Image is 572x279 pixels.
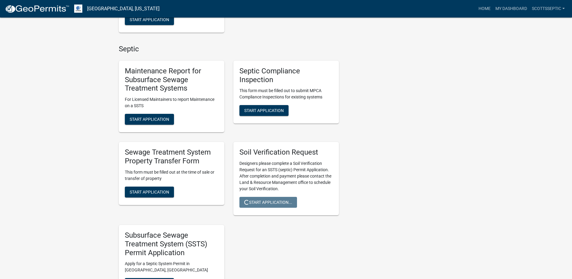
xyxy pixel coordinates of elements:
[239,160,333,192] p: Designers please complete a Soil Verification Request for an SSTS (septic) Permit Application. Af...
[125,187,174,197] button: Start Application
[493,3,529,14] a: My Dashboard
[239,148,333,157] h5: Soil Verification Request
[119,45,339,53] h4: Septic
[74,5,82,13] img: Otter Tail County, Minnesota
[244,108,284,113] span: Start Application
[239,197,297,208] button: Start Application...
[130,17,169,22] span: Start Application
[87,4,160,14] a: [GEOGRAPHIC_DATA], [US_STATE]
[125,261,218,273] p: Apply for a Septic System Permit in [GEOGRAPHIC_DATA], [GEOGRAPHIC_DATA]
[125,114,174,125] button: Start Application
[125,148,218,165] h5: Sewage Treatment System Property Transfer Form
[125,231,218,257] h5: Subsurface Sewage Treatment System (SSTS) Permit Application
[125,67,218,93] h5: Maintenance Report for Subsurface Sewage Treatment Systems
[476,3,493,14] a: Home
[125,96,218,109] p: For Licensed Maintainers to report Maintenance on a SSTS
[239,67,333,84] h5: Septic Compliance Inspection
[239,105,289,116] button: Start Application
[130,189,169,194] span: Start Application
[125,169,218,182] p: This form must be filled out at the time of sale or transfer of property
[130,117,169,122] span: Start Application
[125,14,174,25] button: Start Application
[529,3,567,14] a: scottsseptic
[239,88,333,100] p: This form must be filled out to submit MPCA Compliance Inspections for existing systems
[244,200,292,205] span: Start Application...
